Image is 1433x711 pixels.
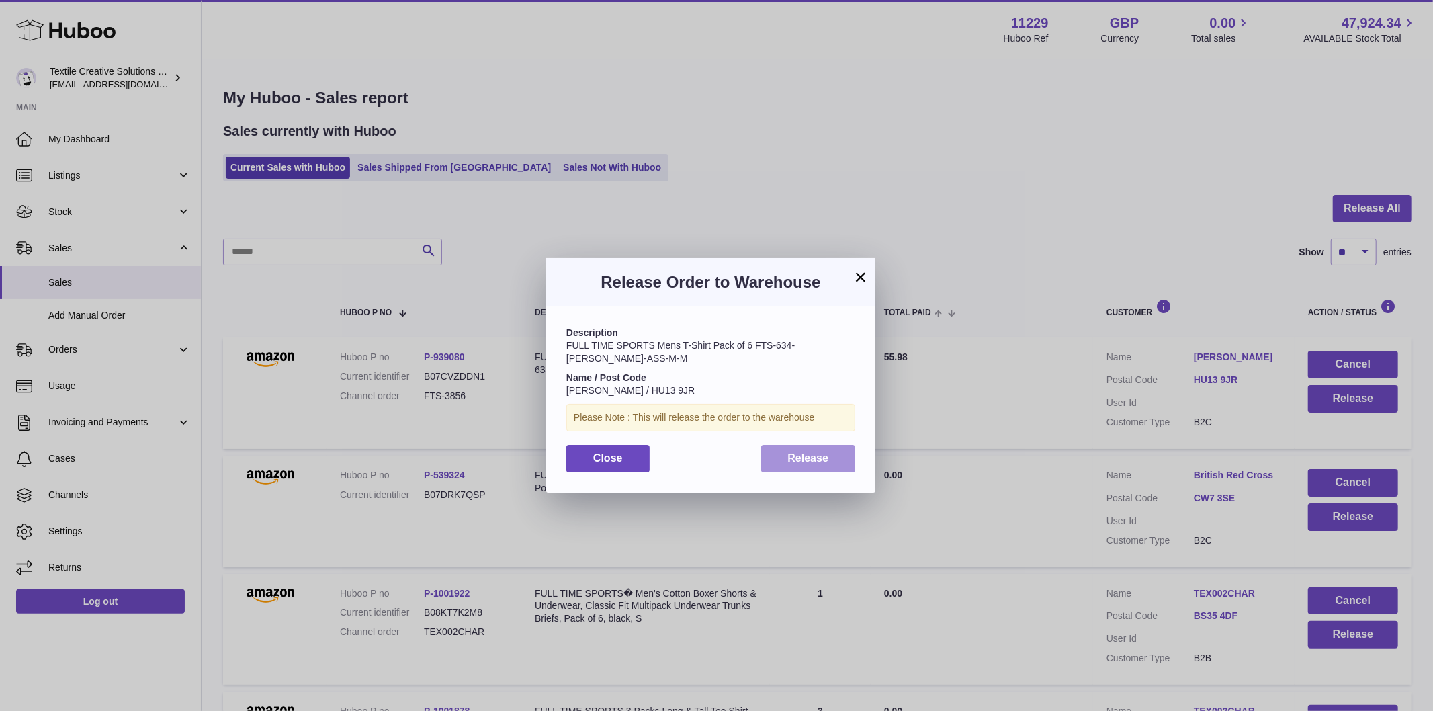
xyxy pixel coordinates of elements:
span: Close [593,452,623,464]
div: Please Note : This will release the order to the warehouse [566,404,855,431]
h3: Release Order to Warehouse [566,271,855,293]
span: FULL TIME SPORTS Mens T-Shirt Pack of 6 FTS-634-[PERSON_NAME]-ASS-M-M [566,340,795,364]
span: [PERSON_NAME] / HU13 9JR [566,385,695,396]
strong: Description [566,327,618,338]
strong: Name / Post Code [566,372,646,383]
button: Close [566,445,650,472]
button: × [853,269,869,285]
span: Release [788,452,829,464]
button: Release [761,445,856,472]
